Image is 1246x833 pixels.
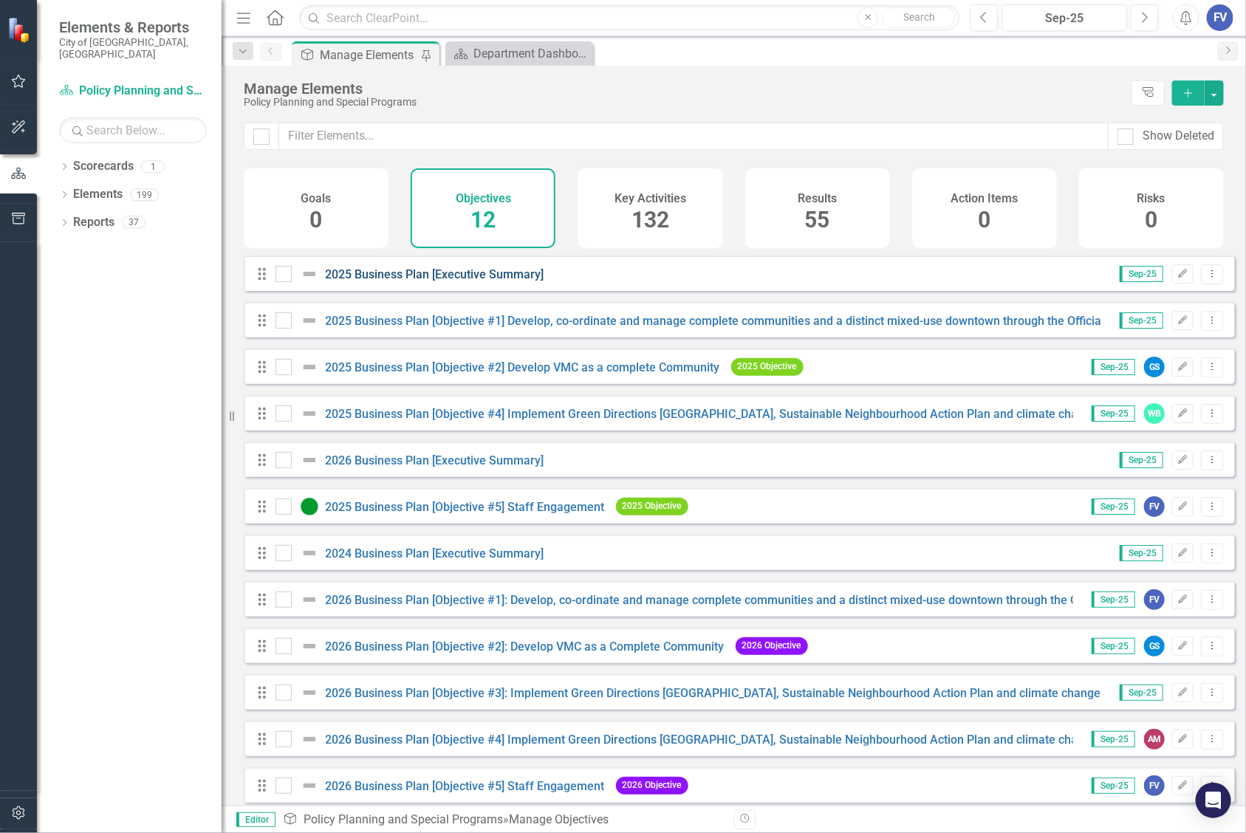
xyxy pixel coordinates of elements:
[616,777,688,794] span: 2026 Objective
[304,812,503,826] a: Policy Planning and Special Programs
[1120,312,1163,329] span: Sep-25
[456,192,511,205] h4: Objectives
[1144,403,1165,424] div: WB
[326,360,720,374] a: 2025 Business Plan [Objective #2] Develop VMC as a complete Community
[731,358,804,375] span: 2025 Objective
[1092,638,1135,654] span: Sep-25
[301,684,318,702] img: Not Defined
[326,779,605,793] a: 2026 Business Plan [Objective #5] Staff Engagement
[301,358,318,376] img: Not Defined
[1120,545,1163,561] span: Sep-25
[278,123,1109,150] input: Filter Elements...
[301,265,318,283] img: Not Defined
[122,216,146,229] div: 37
[326,267,544,281] a: 2025 Business Plan [Executive Summary]
[1007,10,1122,27] div: Sep-25
[326,500,605,514] a: 2025 Business Plan [Objective #5] Staff Engagement
[1144,729,1165,750] div: AM
[1137,192,1165,205] h4: Risks
[326,733,1152,747] a: 2026 Business Plan [Objective #4] Implement Green Directions [GEOGRAPHIC_DATA], Sustainable Neigh...
[301,591,318,609] img: Not Defined
[1207,4,1233,31] button: FV
[301,637,318,655] img: Not Defined
[73,214,114,231] a: Reports
[1092,731,1135,747] span: Sep-25
[73,186,123,203] a: Elements
[59,36,207,61] small: City of [GEOGRAPHIC_DATA], [GEOGRAPHIC_DATA]
[1144,636,1165,657] div: GS
[301,730,318,748] img: Not Defined
[7,17,33,43] img: ClearPoint Strategy
[978,207,990,233] span: 0
[1092,592,1135,608] span: Sep-25
[130,188,159,201] div: 199
[1092,405,1135,422] span: Sep-25
[301,498,318,515] img: Proceeding as Anticipated
[301,405,318,422] img: Not Defined
[1145,207,1157,233] span: 0
[470,207,496,233] span: 12
[141,160,165,173] div: 1
[301,192,332,205] h4: Goals
[882,7,956,28] button: Search
[616,498,688,515] span: 2025 Objective
[951,192,1018,205] h4: Action Items
[283,812,723,829] div: » Manage Objectives
[326,407,1152,421] a: 2025 Business Plan [Objective #4] Implement Green Directions [GEOGRAPHIC_DATA], Sustainable Neigh...
[299,5,959,31] input: Search ClearPoint...
[236,812,275,827] span: Editor
[326,640,725,654] a: 2026 Business Plan [Objective #2]: Develop VMC as a Complete Community
[798,192,837,205] h4: Results
[59,117,207,143] input: Search Below...
[73,158,134,175] a: Scorecards
[1196,783,1231,818] div: Open Intercom Messenger
[244,97,1124,108] div: Policy Planning and Special Programs
[1092,359,1135,375] span: Sep-25
[449,44,589,63] a: Department Dashboard
[736,637,808,654] span: 2026 Objective
[320,46,417,64] div: Manage Elements
[473,44,589,63] div: Department Dashboard
[615,192,686,205] h4: Key Activities
[805,207,830,233] span: 55
[1144,496,1165,517] div: FV
[301,544,318,562] img: Not Defined
[631,207,669,233] span: 132
[1092,498,1135,515] span: Sep-25
[301,777,318,795] img: Not Defined
[1144,589,1165,610] div: FV
[326,453,544,467] a: 2026 Business Plan [Executive Summary]
[1092,778,1135,794] span: Sep-25
[59,83,207,100] a: Policy Planning and Special Programs
[1002,4,1127,31] button: Sep-25
[1143,128,1214,145] div: Show Deleted
[1144,775,1165,796] div: FV
[244,80,1124,97] div: Manage Elements
[301,451,318,469] img: Not Defined
[1144,357,1165,377] div: GS
[1120,685,1163,701] span: Sep-25
[326,546,544,561] a: 2024 Business Plan [Executive Summary]
[1120,452,1163,468] span: Sep-25
[903,11,935,23] span: Search
[1120,266,1163,282] span: Sep-25
[310,207,323,233] span: 0
[301,312,318,329] img: Not Defined
[59,18,207,36] span: Elements & Reports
